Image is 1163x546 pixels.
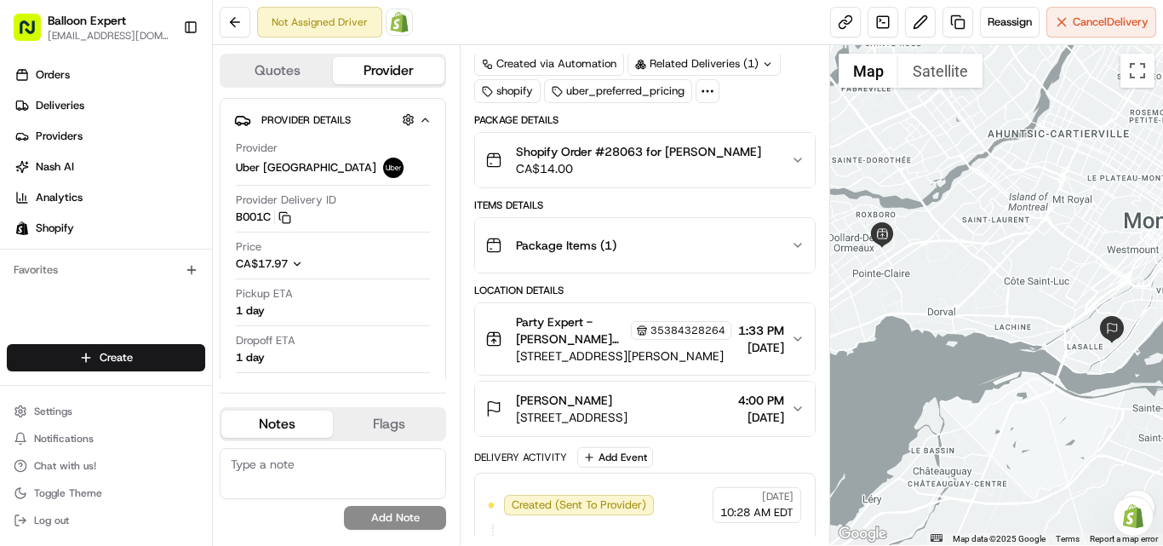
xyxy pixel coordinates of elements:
span: Shopify [36,221,74,236]
button: CA$17.97 [236,256,386,272]
a: Shopify [386,9,413,36]
span: [PERSON_NAME] [516,392,612,409]
div: Package Details [474,113,816,127]
div: Favorites [7,256,205,284]
a: 💻API Documentation [137,240,280,271]
a: Terms (opens in new tab) [1056,534,1080,543]
div: 💻 [144,249,158,262]
button: Keyboard shortcuts [931,534,942,542]
button: Show satellite imagery [898,54,983,88]
span: Toggle Theme [34,486,102,500]
img: Google [834,523,891,545]
button: [EMAIL_ADDRESS][DOMAIN_NAME] [48,29,169,43]
a: Report a map error [1090,534,1158,543]
a: Analytics [7,184,212,211]
span: [DATE] [738,339,784,356]
button: Balloon Expert[EMAIL_ADDRESS][DOMAIN_NAME] [7,7,176,48]
div: Delivery Activity [474,451,567,464]
span: Orders [36,67,70,83]
button: Toggle fullscreen view [1120,54,1154,88]
button: B001C [236,210,291,225]
button: Shopify Order #28063 for [PERSON_NAME]CA$14.00 [475,133,815,187]
span: Notifications [34,432,94,445]
span: 1:33 PM [738,322,784,339]
div: Related Deliveries (1) [627,52,781,76]
span: Knowledge Base [34,247,130,264]
button: Notifications [7,427,205,451]
div: 1 day [236,350,265,365]
img: Shopify [389,12,410,32]
span: Deliveries [36,98,84,113]
div: shopify [474,79,541,103]
span: Provider Details [261,113,351,127]
a: Shopify [7,215,212,242]
span: [DATE] [738,409,784,426]
button: Create [7,344,205,371]
div: uber_preferred_pricing [544,79,692,103]
span: Chat with us! [34,459,96,473]
span: Package Items ( 1 ) [516,237,616,254]
span: [DATE] [762,490,793,503]
button: Provider [333,57,444,84]
span: Create [100,350,133,365]
button: Toggle Theme [7,481,205,505]
a: Providers [7,123,212,150]
button: Party Expert - [PERSON_NAME] Des Ormeaux Store Employee35384328264[STREET_ADDRESS][PERSON_NAME]1:... [475,303,815,375]
span: [STREET_ADDRESS] [516,409,627,426]
span: Log out [34,514,69,527]
img: 1736555255976-a54dd68f-1ca7-489b-9aae-adbdc363a1c4 [17,163,48,193]
input: Clear [44,110,281,128]
span: Reassign [988,14,1032,30]
a: Open this area in Google Maps (opens a new window) [834,523,891,545]
span: [STREET_ADDRESS][PERSON_NAME] [516,348,731,365]
div: Location Details [474,284,816,297]
button: [PERSON_NAME][STREET_ADDRESS]4:00 PM[DATE] [475,382,815,436]
span: Uber [GEOGRAPHIC_DATA] [236,160,376,175]
span: 4:00 PM [738,392,784,409]
span: Provider Delivery ID [236,193,336,208]
button: Chat with us! [7,454,205,478]
button: Flags [333,411,444,438]
span: Shopify Order #28063 for [PERSON_NAME] [516,143,761,160]
span: CA$14.00 [516,160,761,177]
span: Created (Sent To Provider) [512,497,646,513]
span: Nash AI [36,159,74,175]
div: 1 day [236,303,265,319]
span: API Documentation [161,247,273,264]
span: Settings [34,405,72,418]
a: Deliveries [7,92,212,119]
div: 📗 [17,249,31,262]
span: Analytics [36,190,83,205]
button: Provider Details [234,106,432,134]
button: CancelDelivery [1046,7,1156,37]
span: 10:28 AM EDT [720,505,793,520]
span: Pylon [169,289,206,302]
button: Show street map [839,54,898,88]
span: Party Expert - [PERSON_NAME] Des Ormeaux Store Employee [516,313,627,348]
span: Map data ©2025 Google [953,534,1046,543]
div: Items Details [474,198,816,212]
button: Log out [7,509,205,532]
button: Add Event [577,447,653,468]
span: Cancel Delivery [1073,14,1149,30]
a: 📗Knowledge Base [10,240,137,271]
img: Shopify logo [15,221,29,235]
button: Map camera controls [1120,491,1154,525]
span: Price [236,239,261,255]
button: Quotes [221,57,333,84]
img: uber-new-logo.jpeg [383,158,404,178]
button: Balloon Expert [48,12,126,29]
span: Providers [36,129,83,144]
p: Welcome 👋 [17,68,310,95]
button: Package Items (1) [475,218,815,273]
a: Powered byPylon [120,288,206,302]
button: Start new chat [289,168,310,188]
span: CA$17.97 [236,256,288,271]
button: Reassign [980,7,1040,37]
span: Dropoff ETA [236,333,295,348]
span: Pickup ETA [236,286,293,302]
a: Created via Automation [474,52,624,76]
